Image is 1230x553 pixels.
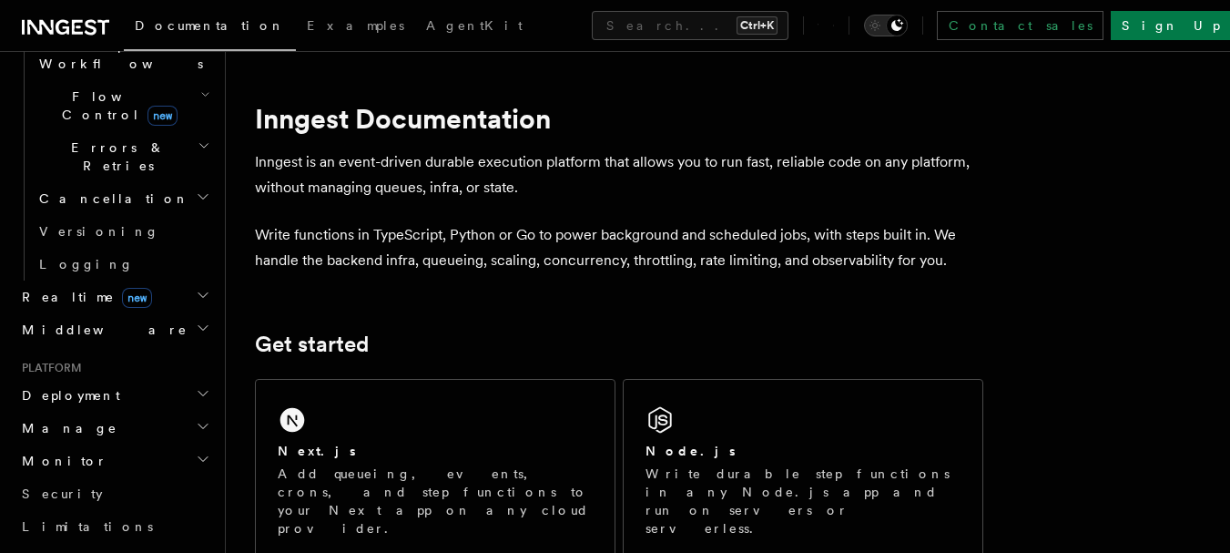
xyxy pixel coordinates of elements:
span: Cancellation [32,189,189,208]
a: Documentation [124,5,296,51]
button: Deployment [15,379,214,412]
h1: Inngest Documentation [255,102,983,135]
button: Errors & Retries [32,131,214,182]
p: Inngest is an event-driven durable execution platform that allows you to run fast, reliable code ... [255,149,983,200]
button: Flow Controlnew [32,80,214,131]
span: new [147,106,178,126]
a: Versioning [32,215,214,248]
span: Deployment [15,386,120,405]
button: Realtimenew [15,281,214,313]
p: Add queueing, events, crons, and step functions to your Next app on any cloud provider. [278,465,593,538]
button: Middleware [15,313,214,346]
a: Examples [296,5,415,49]
span: Documentation [135,18,285,33]
span: Realtime [15,288,152,306]
button: Steps & Workflows [32,29,214,80]
span: Steps & Workflows [32,36,203,73]
button: Search...Ctrl+K [592,11,788,40]
a: Get started [255,332,369,357]
span: Errors & Retries [32,138,198,175]
button: Toggle dark mode [864,15,908,36]
span: Examples [307,18,404,33]
span: Middleware [15,321,188,339]
a: Logging [32,248,214,281]
h2: Next.js [278,442,356,460]
span: Platform [15,361,82,375]
button: Manage [15,412,214,445]
kbd: Ctrl+K [737,16,778,35]
span: Logging [39,257,134,271]
a: Security [15,477,214,510]
span: new [122,288,152,308]
p: Write functions in TypeScript, Python or Go to power background and scheduled jobs, with steps bu... [255,222,983,273]
span: Flow Control [32,87,200,124]
span: Limitations [22,519,153,534]
a: Contact sales [937,11,1103,40]
button: Cancellation [32,182,214,215]
span: Versioning [39,224,159,239]
p: Write durable step functions in any Node.js app and run on servers or serverless. [645,465,961,538]
button: Monitor [15,445,214,477]
span: Manage [15,419,117,437]
span: Security [22,486,103,501]
a: AgentKit [415,5,534,49]
h2: Node.js [645,442,736,460]
a: Limitations [15,510,214,543]
span: AgentKit [426,18,523,33]
span: Monitor [15,452,107,470]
